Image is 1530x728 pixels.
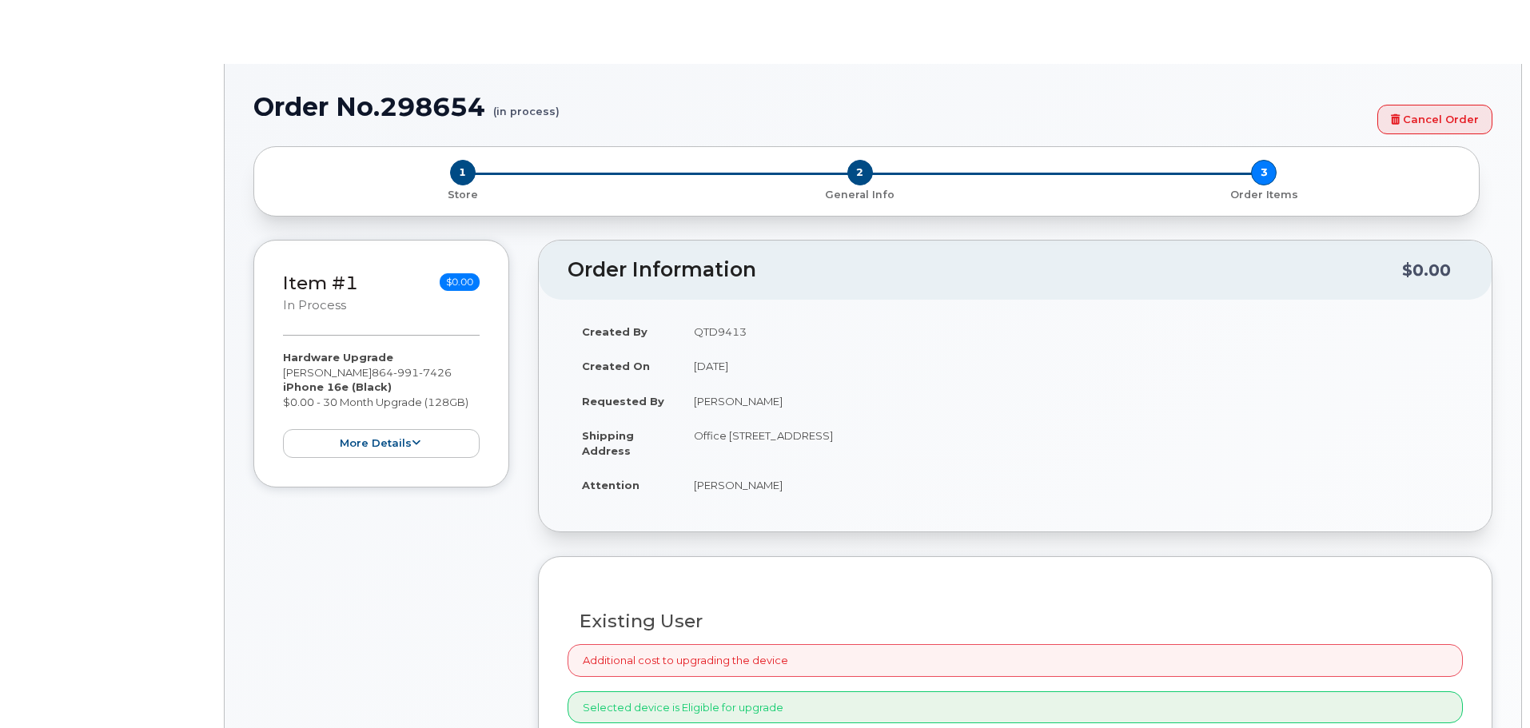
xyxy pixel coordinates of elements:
[273,188,651,202] p: Store
[582,479,639,491] strong: Attention
[679,384,1463,419] td: [PERSON_NAME]
[582,325,647,338] strong: Created By
[679,418,1463,467] td: Office [STREET_ADDRESS]
[664,188,1055,202] p: General Info
[450,160,476,185] span: 1
[679,348,1463,384] td: [DATE]
[283,298,346,312] small: in process
[582,360,650,372] strong: Created On
[679,467,1463,503] td: [PERSON_NAME]
[283,272,358,294] a: Item #1
[253,93,1369,121] h1: Order No.298654
[568,644,1463,677] div: Additional cost to upgrading the device
[419,366,452,379] span: 7426
[283,380,392,393] strong: iPhone 16e (Black)
[283,351,393,364] strong: Hardware Upgrade
[372,366,452,379] span: 864
[658,185,1062,202] a: 2 General Info
[568,259,1402,281] h2: Order Information
[580,611,1451,631] h3: Existing User
[679,314,1463,349] td: QTD9413
[283,350,480,458] div: [PERSON_NAME] $0.00 - 30 Month Upgrade (128GB)
[847,160,873,185] span: 2
[440,273,480,291] span: $0.00
[582,429,634,457] strong: Shipping Address
[1402,255,1451,285] div: $0.00
[283,429,480,459] button: more details
[267,185,658,202] a: 1 Store
[393,366,419,379] span: 991
[568,691,1463,724] div: Selected device is Eligible for upgrade
[1377,105,1492,134] a: Cancel Order
[582,395,664,408] strong: Requested By
[493,93,560,117] small: (in process)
